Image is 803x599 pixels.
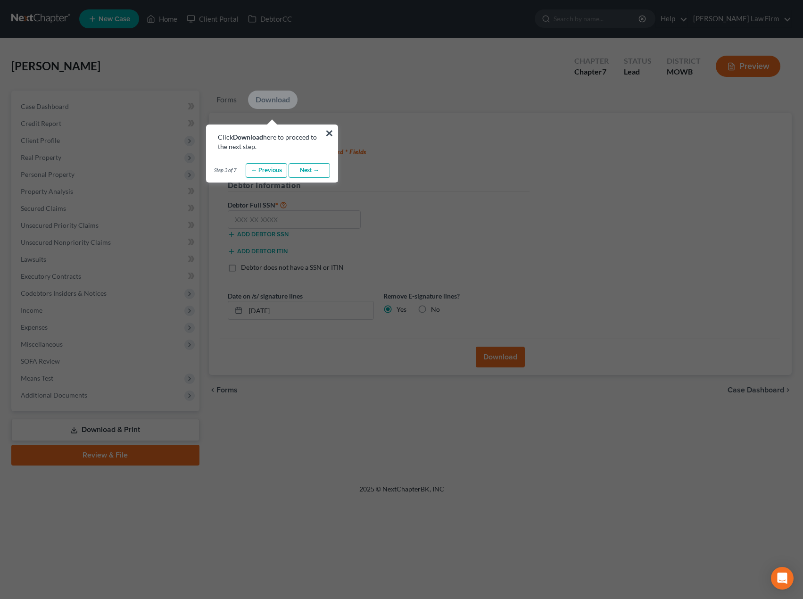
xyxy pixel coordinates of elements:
b: Download [233,133,263,141]
a: ← Previous [246,163,287,178]
span: Step 3 of 7 [214,166,236,174]
a: Next → [289,163,330,178]
a: Download [248,91,298,109]
button: × [325,125,334,141]
div: Click here to proceed to the next step. [218,133,326,151]
div: Open Intercom Messenger [771,567,794,590]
